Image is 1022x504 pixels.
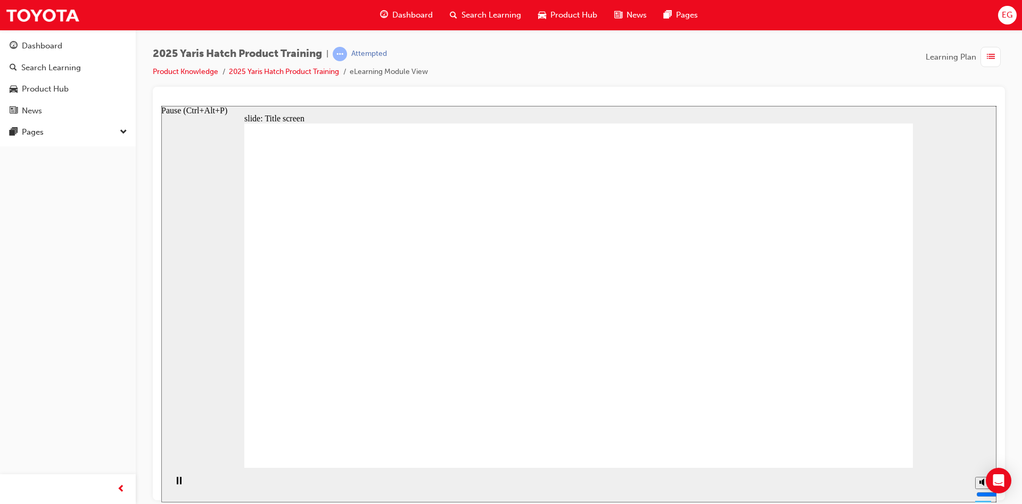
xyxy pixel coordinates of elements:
[333,47,347,61] span: learningRecordVerb_ATTEMPT-icon
[22,40,62,52] div: Dashboard
[926,47,1005,67] button: Learning Plan
[5,3,80,27] img: Trak
[229,67,339,76] a: 2025 Yaris Hatch Product Training
[4,36,131,56] a: Dashboard
[10,85,18,94] span: car-icon
[1002,9,1012,21] span: EG
[814,371,831,383] button: Mute (Ctrl+Alt+M)
[4,122,131,142] button: Pages
[10,106,18,116] span: news-icon
[998,6,1017,24] button: EG
[550,9,597,21] span: Product Hub
[5,362,23,396] div: playback controls
[380,9,388,22] span: guage-icon
[5,370,23,389] button: Pause (Ctrl+Alt+P)
[614,9,622,22] span: news-icon
[4,79,131,99] a: Product Hub
[450,9,457,22] span: search-icon
[153,67,218,76] a: Product Knowledge
[10,42,18,51] span: guage-icon
[815,384,884,393] input: volume
[351,49,387,59] div: Attempted
[926,51,976,63] span: Learning Plan
[655,4,706,26] a: pages-iconPages
[986,468,1011,493] div: Open Intercom Messenger
[4,58,131,78] a: Search Learning
[372,4,441,26] a: guage-iconDashboard
[441,4,530,26] a: search-iconSearch Learning
[627,9,647,21] span: News
[4,34,131,122] button: DashboardSearch LearningProduct HubNews
[987,51,995,64] span: list-icon
[676,9,698,21] span: Pages
[22,83,69,95] div: Product Hub
[153,48,322,60] span: 2025 Yaris Hatch Product Training
[120,126,127,139] span: down-icon
[22,126,44,138] div: Pages
[809,362,830,396] div: misc controls
[350,66,428,78] li: eLearning Module View
[530,4,606,26] a: car-iconProduct Hub
[10,63,17,73] span: search-icon
[22,105,42,117] div: News
[538,9,546,22] span: car-icon
[461,9,521,21] span: Search Learning
[10,128,18,137] span: pages-icon
[4,101,131,121] a: News
[21,62,81,74] div: Search Learning
[117,483,125,496] span: prev-icon
[664,9,672,22] span: pages-icon
[326,48,328,60] span: |
[392,9,433,21] span: Dashboard
[606,4,655,26] a: news-iconNews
